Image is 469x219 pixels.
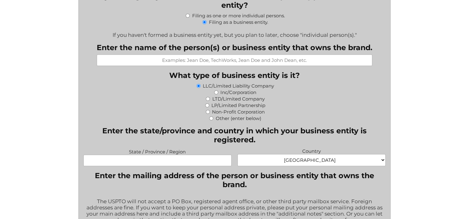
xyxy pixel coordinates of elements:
[203,83,274,89] label: LLC/Limited Liability Company
[83,171,386,189] legend: Enter the mailing address of the person or business entity that owns the brand.
[97,54,372,66] input: Examples: Jean Doe, TechWorks, Jean Doe and John Dean, etc.
[192,13,285,19] label: Filing as one or more individual persons.
[212,109,265,115] label: Non-Profit Corporation
[215,115,261,121] label: Other (enter below)
[209,19,268,25] label: Filing as a business entity.
[237,147,386,154] label: Country
[83,147,232,155] label: State / Province / Region
[97,43,372,52] label: Enter the name of the person(s) or business entity that owns the brand.
[211,102,265,108] label: LP/Limited Partnership
[212,96,264,102] label: LTD/Limited Company
[169,71,300,80] legend: What type of business entity is it?
[83,28,386,38] div: If you haven't formed a business entity yet, but you plan to later, choose "individual person(s)."
[220,89,256,95] label: Inc/Corporation
[83,126,386,144] legend: Enter the state/province and country in which your business entity is registered.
